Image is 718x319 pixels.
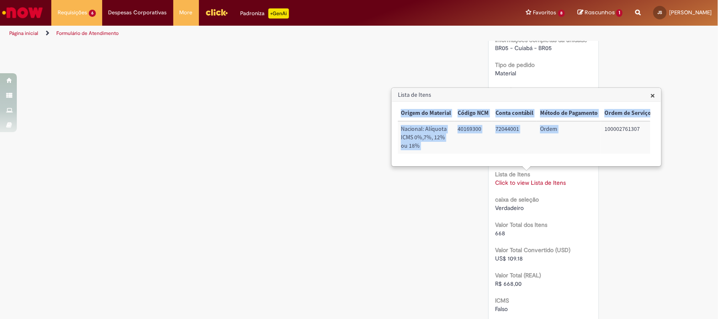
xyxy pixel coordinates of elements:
td: Código NCM: 40169300 [454,121,492,154]
h3: Lista de Itens [392,88,661,102]
th: Ordem de Serviço [601,106,654,121]
th: Conta contábil [492,106,537,121]
th: Código NCM [454,106,492,121]
b: Lista de Itens [495,171,530,178]
img: ServiceNow [1,4,44,21]
span: R$ 668,00 [495,280,522,288]
td: Origem do Material: Nacional: Alíquota ICMS 0%,7%, 12% ou 18% [397,121,454,154]
img: click_logo_yellow_360x200.png [205,6,228,19]
th: Origem do Material [397,106,454,121]
span: 8 [558,10,565,17]
span: Despesas Corporativas [109,8,167,17]
b: Tipo de pedido [495,61,535,69]
a: Formulário de Atendimento [56,30,119,37]
a: Rascunhos [578,9,623,17]
p: +GenAi [268,8,289,19]
span: Falso [495,306,508,313]
span: [PERSON_NAME] [669,9,712,16]
a: Click to view Lista de Itens [495,179,566,187]
a: Página inicial [9,30,38,37]
b: Valor Total dos Itens [495,221,547,229]
td: Ordem de Serviço: 100002761307 [601,121,654,154]
span: BR05 - Cuiabá - BR05 [495,45,552,52]
b: Tipo de Frete [495,87,530,94]
span: US$ 109.18 [495,255,523,263]
button: Close [650,91,655,100]
span: Material [495,70,516,77]
span: 1 [616,9,623,17]
div: Padroniza [241,8,289,19]
td: Conta contábil: 72044001 [492,121,537,154]
b: ICMS [495,297,509,305]
span: JS [658,10,662,15]
span: More [180,8,193,17]
b: Valor Total Convertido (USD) [495,247,570,254]
div: Lista de Itens [391,88,662,167]
b: caixa de seleção [495,196,539,204]
b: Valor Total (REAL) [495,272,541,279]
th: Método de Pagamento [537,106,601,121]
span: × [650,90,655,101]
span: 668 [495,230,505,237]
span: Rascunhos [585,8,615,16]
ul: Trilhas de página [6,26,472,41]
span: Requisições [58,8,87,17]
b: Informações completas da unidade [495,36,587,44]
span: Verdadeiro [495,205,524,212]
span: Favoritos [533,8,556,17]
td: Método de Pagamento: Ordem [537,121,601,154]
span: 6 [89,10,96,17]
